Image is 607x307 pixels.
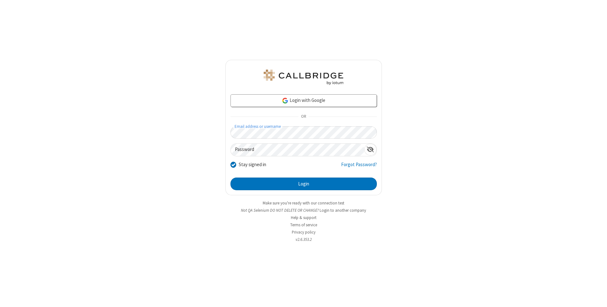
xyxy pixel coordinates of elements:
a: Terms of service [290,222,317,228]
label: Stay signed in [239,161,266,168]
a: Help & support [291,215,316,220]
button: Login to another company [320,207,366,213]
input: Email address or username [230,126,377,139]
a: Privacy policy [292,229,316,235]
input: Password [231,144,364,156]
a: Forgot Password? [341,161,377,173]
a: Make sure you're ready with our connection test [263,200,344,206]
span: OR [298,112,309,121]
li: Not QA Selenium DO NOT DELETE OR CHANGE? [225,207,382,213]
a: Login with Google [230,94,377,107]
iframe: Chat [591,291,602,303]
button: Login [230,178,377,190]
img: google-icon.png [282,97,289,104]
div: Show password [364,144,377,155]
img: QA Selenium DO NOT DELETE OR CHANGE [262,70,345,85]
li: v2.6.353.2 [225,236,382,242]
